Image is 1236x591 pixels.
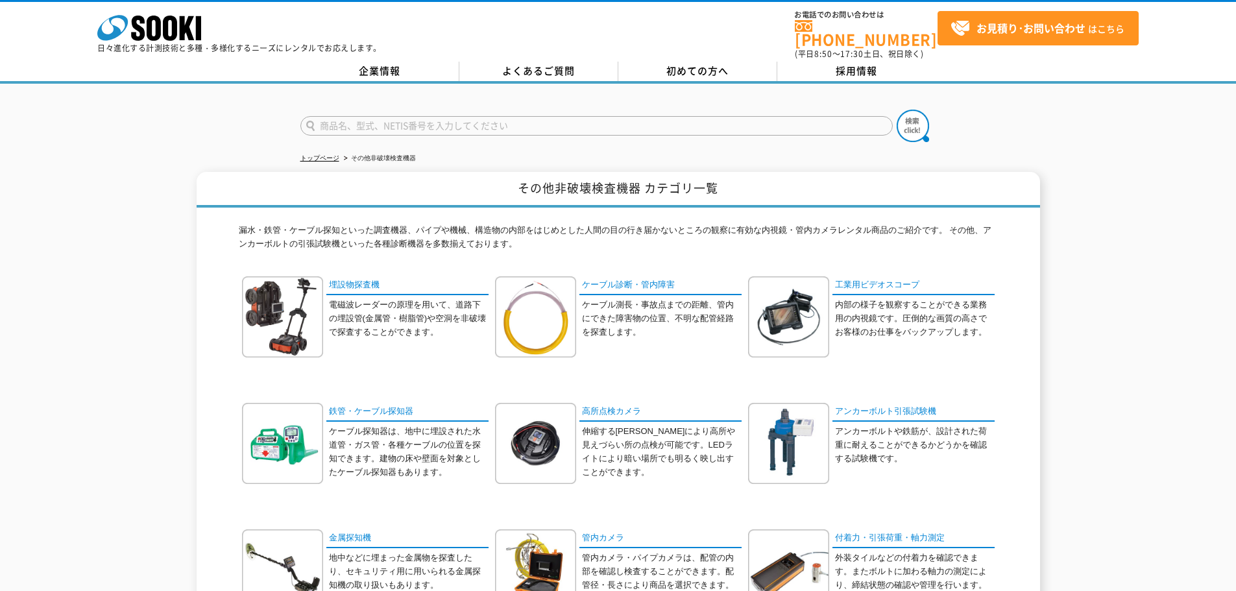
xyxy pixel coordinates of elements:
a: トップページ [300,154,339,162]
img: 鉄管・ケーブル探知器 [242,403,323,484]
p: ケーブル測長・事故点までの距離、管内にできた障害物の位置、不明な配管経路を探査します。 [582,298,742,339]
span: (平日 ～ 土日、祝日除く) [795,48,923,60]
h1: その他非破壊検査機器 カテゴリ一覧 [197,172,1040,208]
a: 工業用ビデオスコープ [832,276,995,295]
p: 漏水・鉄管・ケーブル探知といった調査機器、パイプや機械、構造物の内部をはじめとした人間の目の行き届かないところの観察に有効な内視鏡・管内カメラレンタル商品のご紹介です。 その他、アンカーボルトの... [239,224,998,258]
p: 伸縮する[PERSON_NAME]により高所や見えづらい所の点検が可能です。LEDライトにより暗い場所でも明るく映し出すことができます。 [582,425,742,479]
a: [PHONE_NUMBER] [795,20,938,47]
a: アンカーボルト引張試験機 [832,403,995,422]
a: 企業情報 [300,62,459,81]
span: 8:50 [814,48,832,60]
span: お電話でのお問い合わせは [795,11,938,19]
a: お見積り･お問い合わせはこちら [938,11,1139,45]
span: 17:30 [840,48,864,60]
a: よくあるご質問 [459,62,618,81]
a: 高所点検カメラ [579,403,742,422]
img: 工業用ビデオスコープ [748,276,829,357]
a: ケーブル診断・管内障害 [579,276,742,295]
img: 埋設物探査機 [242,276,323,357]
input: 商品名、型式、NETIS番号を入力してください [300,116,893,136]
a: 鉄管・ケーブル探知器 [326,403,489,422]
strong: お見積り･お問い合わせ [976,20,1085,36]
a: 付着力・引張荷重・軸力測定 [832,529,995,548]
img: ケーブル診断・管内障害 [495,276,576,357]
a: 埋設物探査機 [326,276,489,295]
p: 電磁波レーダーの原理を用いて、道路下の埋設管(金属管・樹脂管)や空洞を非破壊で探査することができます。 [329,298,489,339]
a: 管内カメラ [579,529,742,548]
img: アンカーボルト引張試験機 [748,403,829,484]
img: 高所点検カメラ [495,403,576,484]
img: btn_search.png [897,110,929,142]
p: 日々進化する計測技術と多種・多様化するニーズにレンタルでお応えします。 [97,44,382,52]
p: ケーブル探知器は、地中に埋設された水道管・ガス管・各種ケーブルの位置を探知できます。建物の床や壁面を対象としたケーブル探知器もあります。 [329,425,489,479]
p: 内部の様子を観察することができる業務用の内視鏡です。圧倒的な画質の高さでお客様のお仕事をバックアップします。 [835,298,995,339]
span: 初めての方へ [666,64,729,78]
p: アンカーボルトや鉄筋が、設計された荷重に耐えることができるかどうかを確認する試験機です。 [835,425,995,465]
a: 金属探知機 [326,529,489,548]
a: 初めての方へ [618,62,777,81]
li: その他非破壊検査機器 [341,152,416,165]
a: 採用情報 [777,62,936,81]
span: はこちら [951,19,1124,38]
